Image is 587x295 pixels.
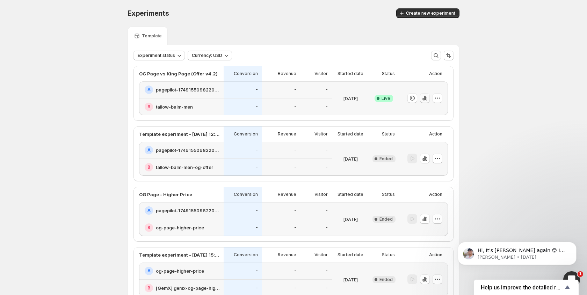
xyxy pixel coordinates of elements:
p: - [326,268,328,274]
p: - [294,225,296,230]
p: Started date [338,252,363,258]
p: Visitor [314,131,328,137]
p: [DATE] [343,276,358,283]
p: - [256,225,258,230]
button: Show survey - Help us improve the detailed report for A/B campaigns [481,283,572,292]
h2: A [147,208,151,213]
p: - [294,208,296,213]
p: Template [142,33,162,39]
h2: [GemX] gemx-og-page-higher-price [156,285,219,292]
iframe: Intercom live chat [563,271,580,288]
p: Status [382,252,395,258]
iframe: Intercom notifications message [447,227,587,276]
span: Ended [379,277,393,282]
p: Revenue [278,131,296,137]
span: Currency: USD [192,53,222,58]
p: OG Page vs King Page (Offer v4.2) [139,70,218,77]
p: - [294,285,296,291]
span: Experiments [128,9,169,17]
p: - [294,87,296,93]
p: - [294,268,296,274]
p: - [326,87,328,93]
span: Ended [379,156,393,162]
p: Visitor [314,192,328,197]
h2: pagepilot-1749155098220-358935 [156,86,219,93]
p: Template experiment - [DATE] 15:25:13 [139,251,219,258]
p: - [326,285,328,291]
span: Help us improve the detailed report for A/B campaigns [481,284,563,291]
p: Visitor [314,252,328,258]
h2: A [147,87,151,93]
h2: B [147,285,150,291]
button: Currency: USD [188,51,232,60]
p: Started date [338,71,363,76]
p: - [294,104,296,110]
p: Status [382,131,395,137]
h2: tallow-balm-men-og-offer [156,164,213,171]
h2: tallow-balm-men [156,103,193,110]
h2: B [147,225,150,230]
p: Conversion [234,252,258,258]
p: - [326,225,328,230]
p: [DATE] [343,95,358,102]
p: Revenue [278,252,296,258]
p: Template experiment - [DATE] 12:26:12 [139,131,219,138]
p: [DATE] [343,155,358,162]
p: Revenue [278,71,296,76]
p: - [326,208,328,213]
h2: pagepilot-1749155098220-358935 [156,207,219,214]
h2: pagepilot-1749155098220-358935 [156,147,219,154]
h2: B [147,104,150,110]
span: Experiment status [138,53,175,58]
p: - [326,164,328,170]
p: - [256,268,258,274]
p: - [256,104,258,110]
p: - [294,147,296,153]
button: Experiment status [133,51,185,60]
button: Sort the results [444,51,454,60]
span: Ended [379,216,393,222]
span: Live [382,96,390,101]
h2: og-page-higher-price [156,224,204,231]
p: - [256,208,258,213]
p: Visitor [314,71,328,76]
p: Action [429,71,442,76]
p: - [256,87,258,93]
p: Conversion [234,192,258,197]
p: - [326,147,328,153]
h2: A [147,268,151,274]
p: Status [382,71,395,76]
p: [DATE] [343,216,358,223]
h2: B [147,164,150,170]
span: Create new experiment [406,10,455,16]
p: - [326,104,328,110]
p: - [256,285,258,291]
p: - [256,147,258,153]
button: Create new experiment [396,8,459,18]
p: Action [429,252,442,258]
p: Started date [338,192,363,197]
p: Status [382,192,395,197]
p: - [256,164,258,170]
p: Revenue [278,192,296,197]
p: Action [429,192,442,197]
p: Action [429,131,442,137]
p: Conversion [234,71,258,76]
h2: A [147,147,151,153]
p: Started date [338,131,363,137]
p: Conversion [234,131,258,137]
p: - [294,164,296,170]
span: 1 [578,271,583,277]
p: OG Page - Higher Price [139,191,192,198]
h2: og-page-higher-price [156,267,204,274]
